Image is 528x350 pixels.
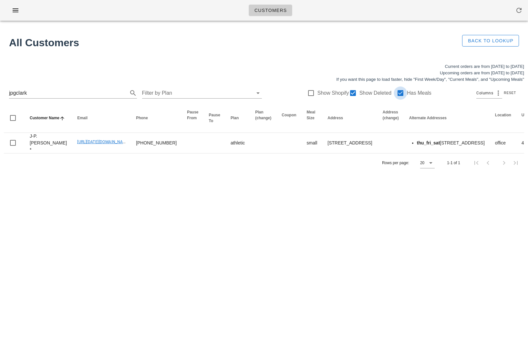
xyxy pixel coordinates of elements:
span: Email [77,116,88,120]
th: Phone: Not sorted. Activate to sort ascending. [131,103,182,133]
label: Has Meals [407,90,431,96]
div: Rows per page: [382,154,435,172]
span: Meal Size [307,110,316,120]
td: athletic [225,133,250,153]
th: Pause To: Not sorted. Activate to sort ascending. [204,103,225,133]
td: office [490,133,516,153]
li: [STREET_ADDRESS] [417,140,485,146]
td: [STREET_ADDRESS] [322,133,377,153]
span: Columns [476,90,493,96]
span: Plan [231,116,239,120]
span: Alternate Addresses [409,116,447,120]
div: Columns [476,88,502,98]
div: 20Rows per page: [420,158,435,168]
span: Customer Name [30,116,59,120]
th: Customer Name: Sorted ascending. Activate to sort descending. [25,103,72,133]
div: Filter by Plan [142,88,262,98]
span: Address [327,116,343,120]
div: 20 [420,160,424,166]
span: Pause From [187,110,198,120]
button: Back to Lookup [462,35,519,47]
span: Phone [136,116,148,120]
b: thu_fri_sat [417,140,440,145]
th: Email: Not sorted. Activate to sort ascending. [72,103,131,133]
button: Reset [502,90,519,96]
th: Address (change): Not sorted. Activate to sort ascending. [378,103,404,133]
label: Show Shopify [317,90,349,96]
th: Meal Size: Not sorted. Activate to sort ascending. [302,103,323,133]
td: [PHONE_NUMBER] [131,133,182,153]
a: [URL][DATE][DOMAIN_NAME] [77,140,130,144]
span: Customers [254,8,287,13]
th: Plan: Not sorted. Activate to sort ascending. [225,103,250,133]
div: 1-1 of 1 [447,160,460,166]
th: Coupon: Not sorted. Activate to sort ascending. [276,103,301,133]
span: Coupon [282,113,296,117]
th: Pause From: Not sorted. Activate to sort ascending. [182,103,203,133]
td: J-P. [PERSON_NAME] * [25,133,72,153]
th: Location: Not sorted. Activate to sort ascending. [490,103,516,133]
th: Address: Not sorted. Activate to sort ascending. [322,103,377,133]
th: Alternate Addresses: Not sorted. Activate to sort ascending. [404,103,490,133]
td: small [302,133,323,153]
span: Back to Lookup [468,38,513,43]
a: Customers [249,5,293,16]
label: Show Deleted [359,90,392,96]
h1: All Customers [9,35,433,50]
span: Reset [503,91,516,95]
th: Plan (change): Not sorted. Activate to sort ascending. [250,103,276,133]
span: Pause To [209,113,220,123]
span: Location [495,113,511,117]
span: Address (change) [383,110,399,120]
span: Plan (change) [255,110,271,120]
